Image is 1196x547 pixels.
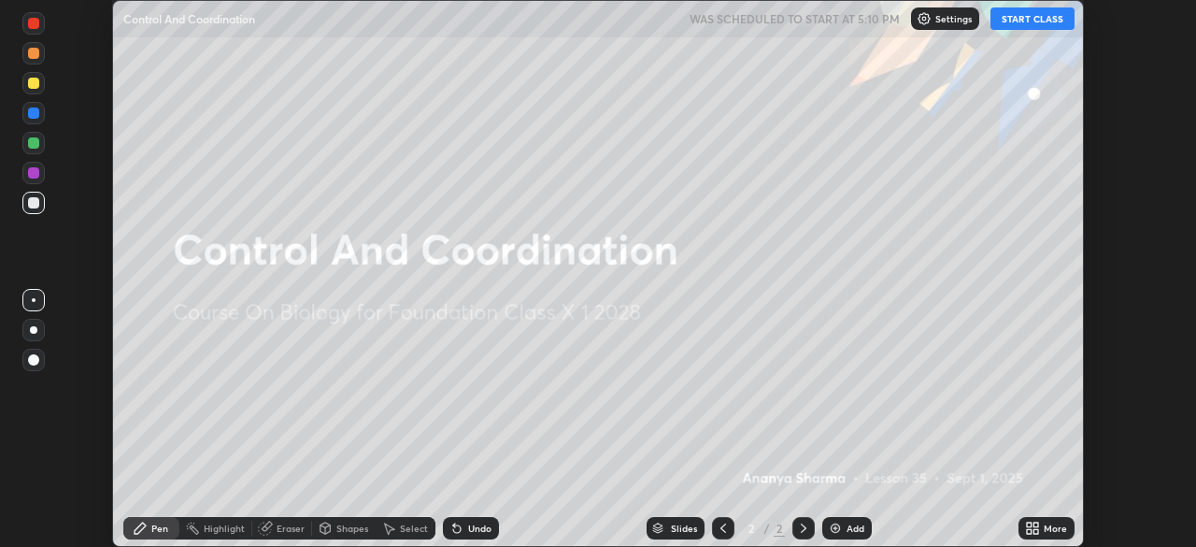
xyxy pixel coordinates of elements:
img: class-settings-icons [917,11,932,26]
div: Highlight [204,524,245,533]
div: / [764,523,770,534]
div: Add [847,524,864,533]
div: 2 [774,520,785,537]
button: START CLASS [990,7,1075,30]
div: Select [400,524,428,533]
div: Shapes [336,524,368,533]
div: Slides [671,524,697,533]
div: Pen [151,524,168,533]
p: Settings [935,14,972,23]
div: More [1044,524,1067,533]
p: Control And Coordination [123,11,255,26]
h5: WAS SCHEDULED TO START AT 5:10 PM [690,10,900,27]
div: Undo [468,524,491,533]
img: add-slide-button [828,521,843,536]
div: Eraser [277,524,305,533]
div: 2 [742,523,761,534]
